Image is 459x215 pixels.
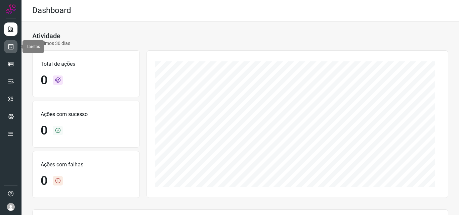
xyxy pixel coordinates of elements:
[41,110,131,118] p: Ações com sucesso
[41,161,131,169] p: Ações com falhas
[27,44,40,49] span: Tarefas
[32,32,60,40] h3: Atividade
[32,6,71,15] h2: Dashboard
[32,40,70,47] p: Últimos 30 dias
[41,73,47,88] h1: 0
[7,203,15,211] img: avatar-user-boy.jpg
[6,4,16,14] img: Logo
[41,123,47,138] h1: 0
[41,60,131,68] p: Total de ações
[41,174,47,188] h1: 0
